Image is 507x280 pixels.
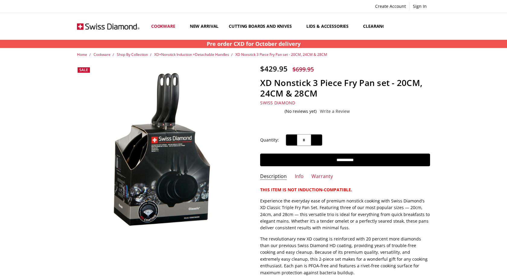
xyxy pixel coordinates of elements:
a: XD+Nonstick Induction +Detachable Handles [154,52,229,57]
p: The revolutionary new XD coating is reinforced with 20 percent more diamonds than our previous Sw... [260,236,430,276]
span: $429.95 [260,64,288,74]
a: Swiss Diamond [260,100,295,106]
h1: XD Nonstick 3 Piece Fry Pan set - 20CM, 24CM & 28CM [260,78,430,99]
span: Sale [79,67,88,72]
img: XD Nonstick 3 Piece Fry Pan set - 20CM, 24CM & 28CM [90,237,91,237]
span: $699.95 [292,65,314,73]
p: Experience the everyday ease of premium nonstick cooking with Swiss Diamond’s XD Classic Triple F... [260,198,430,231]
a: Cookware [94,52,110,57]
a: XD Nonstick 3 Piece Fry Pan set - 20CM, 24CM & 28CM [77,64,247,234]
a: Description [260,173,287,180]
strong: THIS ITEM IS NOT INDUCTION-COMPATIBLE. [260,187,352,192]
a: Home [77,52,87,57]
a: XD Nonstick 3 Piece Fry Pan set - 20CM, 24CM & 28CM [235,52,327,57]
a: New arrival [185,13,224,40]
a: Create Account [372,2,409,11]
img: Free Shipping On Every Order [77,14,139,39]
a: Cookware [146,13,185,40]
a: Lids & Accessories [301,13,358,40]
a: Warranty [311,173,333,180]
strong: Pre order CXD for October delivery [207,40,301,47]
img: XD Nonstick 3 Piece Fry Pan set - 20CM, 24CM & 28CM [104,64,220,234]
a: Info [295,173,304,180]
a: Shop By Collection [117,52,148,57]
a: Clearance [358,13,397,40]
a: Cutting boards and knives [224,13,301,40]
span: (No reviews yet) [285,109,317,114]
a: Write a Review [320,109,350,114]
a: Sign In [410,2,430,11]
label: Quantity: [260,137,279,143]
